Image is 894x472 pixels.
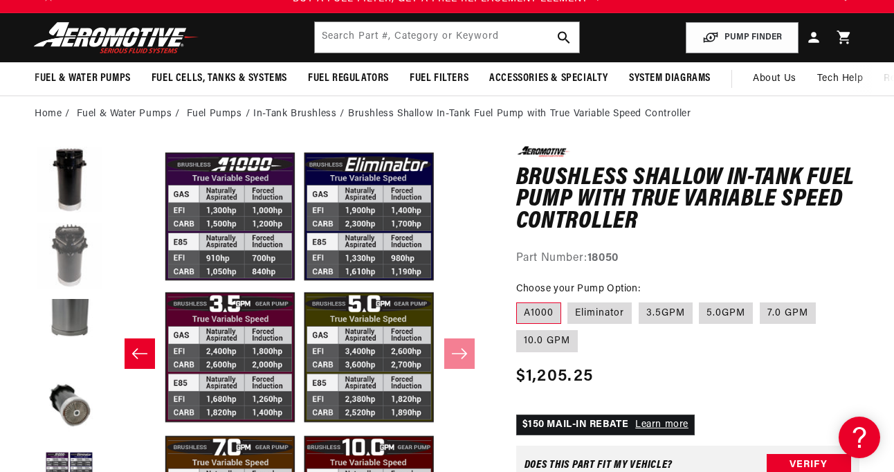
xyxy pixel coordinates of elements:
[549,22,579,53] button: search button
[807,62,873,96] summary: Tech Help
[399,62,479,95] summary: Fuel Filters
[77,107,172,122] a: Fuel & Water Pumps
[629,71,711,86] span: System Diagrams
[141,62,298,95] summary: Fuel Cells, Tanks & Systems
[699,302,753,325] label: 5.0GPM
[516,415,695,435] p: $150 MAIL-IN REBATE
[187,107,242,122] a: Fuel Pumps
[35,222,104,291] button: Load image 2 in gallery view
[516,167,859,233] h1: Brushless Shallow In-Tank Fuel Pump with True Variable Speed Controller
[516,330,578,352] label: 10.0 GPM
[253,107,348,122] li: In-Tank Brushless
[753,73,796,84] span: About Us
[348,107,691,122] li: Brushless Shallow In-Tank Fuel Pump with True Variable Speed Controller
[410,71,468,86] span: Fuel Filters
[639,302,693,325] label: 3.5GPM
[686,22,799,53] button: PUMP FINDER
[817,71,863,87] span: Tech Help
[35,107,859,122] nav: breadcrumbs
[516,364,594,389] span: $1,205.25
[308,71,389,86] span: Fuel Regulators
[35,146,104,215] button: Load image 1 in gallery view
[516,250,859,268] div: Part Number:
[760,302,816,325] label: 7.0 GPM
[298,62,399,95] summary: Fuel Regulators
[524,460,673,471] div: Does This part fit My vehicle?
[35,374,104,444] button: Load image 4 in gallery view
[516,302,561,325] label: A1000
[587,253,619,264] strong: 18050
[35,298,104,367] button: Load image 3 in gallery view
[152,71,287,86] span: Fuel Cells, Tanks & Systems
[489,71,608,86] span: Accessories & Specialty
[742,62,807,96] a: About Us
[444,338,475,369] button: Slide right
[30,21,203,54] img: Aeromotive
[516,282,642,296] legend: Choose your Pump Option:
[24,62,141,95] summary: Fuel & Water Pumps
[35,107,62,122] a: Home
[567,302,632,325] label: Eliminator
[619,62,721,95] summary: System Diagrams
[125,338,155,369] button: Slide left
[315,22,579,53] input: Search by Part Number, Category or Keyword
[479,62,619,95] summary: Accessories & Specialty
[35,71,131,86] span: Fuel & Water Pumps
[635,419,688,430] a: Learn more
